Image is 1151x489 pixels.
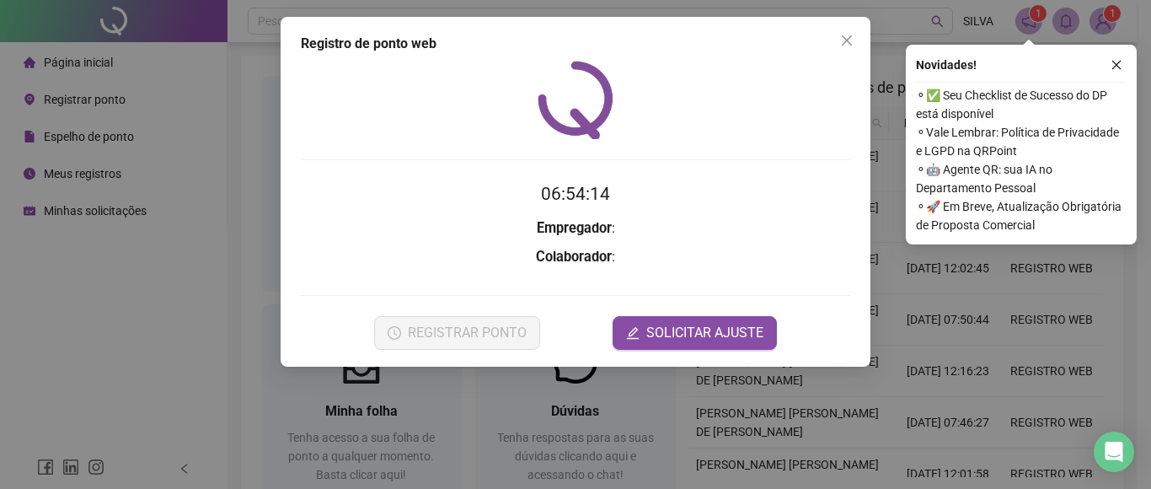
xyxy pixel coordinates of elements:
img: QRPoint [538,61,613,139]
button: editSOLICITAR AJUSTE [613,316,777,350]
strong: Empregador [537,220,612,236]
button: REGISTRAR PONTO [374,316,540,350]
span: ⚬ 🚀 Em Breve, Atualização Obrigatória de Proposta Comercial [916,197,1127,234]
span: ⚬ Vale Lembrar: Política de Privacidade e LGPD na QRPoint [916,123,1127,160]
div: Registro de ponto web [301,34,850,54]
span: SOLICITAR AJUSTE [646,323,763,343]
span: edit [626,326,640,340]
div: Open Intercom Messenger [1094,432,1134,472]
span: close [1111,59,1122,71]
button: Close [833,27,860,54]
strong: Colaborador [536,249,612,265]
span: ⚬ ✅ Seu Checklist de Sucesso do DP está disponível [916,86,1127,123]
span: ⚬ 🤖 Agente QR: sua IA no Departamento Pessoal [916,160,1127,197]
time: 06:54:14 [541,184,610,204]
span: close [840,34,854,47]
span: Novidades ! [916,56,977,74]
h3: : [301,218,850,239]
h3: : [301,246,850,268]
